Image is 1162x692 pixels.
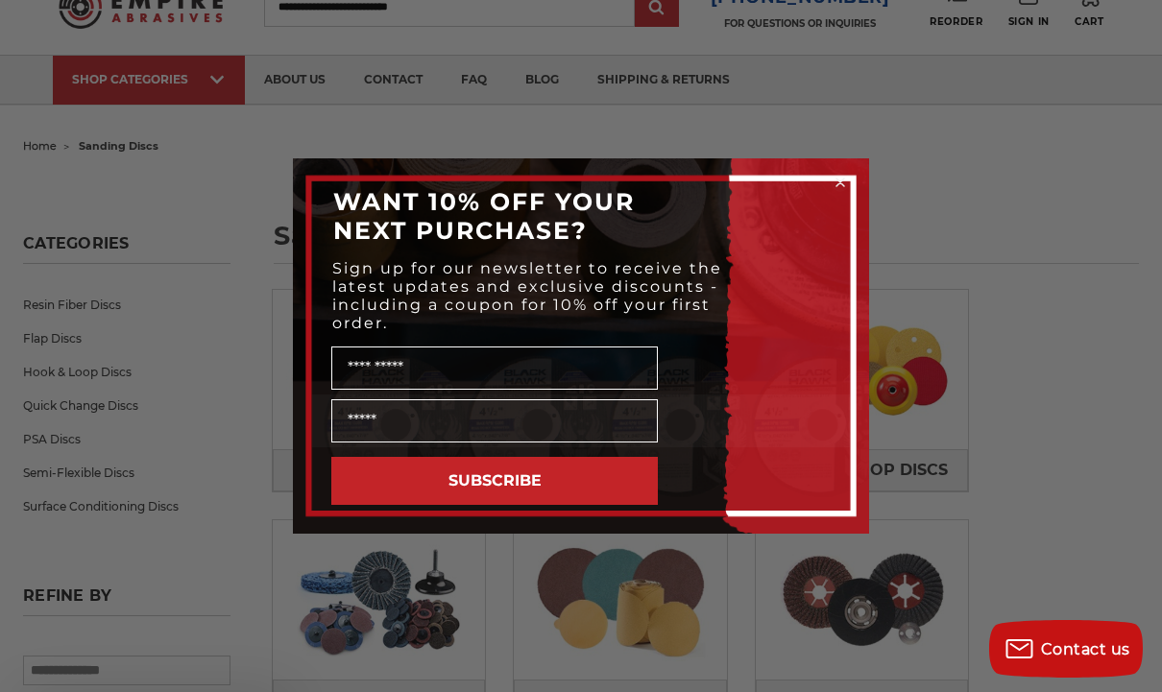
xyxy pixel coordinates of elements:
button: Contact us [989,620,1143,678]
span: WANT 10% OFF YOUR NEXT PURCHASE? [333,187,635,245]
input: Email [331,399,658,442]
span: Sign up for our newsletter to receive the latest updates and exclusive discounts - including a co... [332,259,722,332]
button: SUBSCRIBE [331,457,658,505]
span: Contact us [1041,640,1130,658]
button: Close dialog [831,173,850,192]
